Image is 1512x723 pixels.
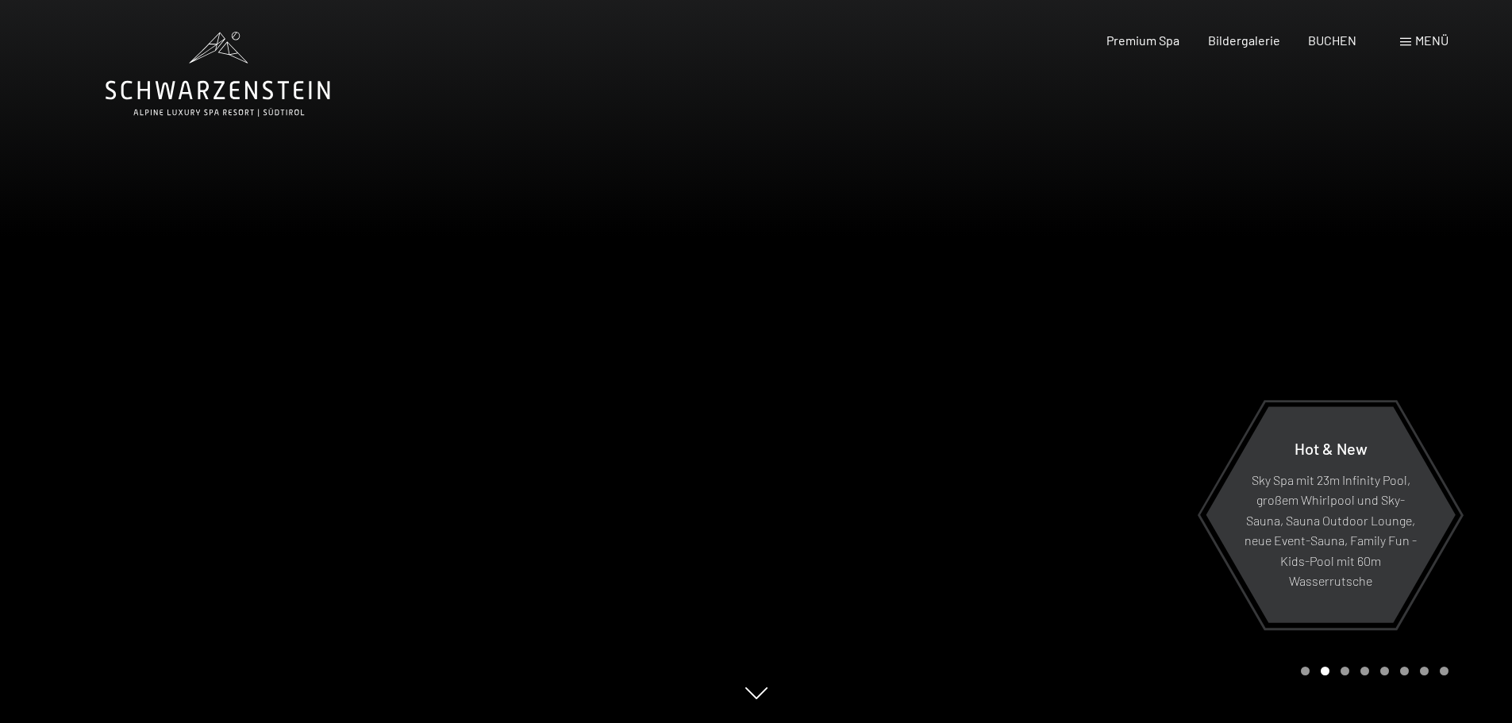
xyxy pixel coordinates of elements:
[1295,667,1449,675] div: Carousel Pagination
[1380,667,1389,675] div: Carousel Page 5
[1440,667,1449,675] div: Carousel Page 8
[1301,667,1310,675] div: Carousel Page 1
[1400,667,1409,675] div: Carousel Page 6
[1205,406,1456,624] a: Hot & New Sky Spa mit 23m Infinity Pool, großem Whirlpool und Sky-Sauna, Sauna Outdoor Lounge, ne...
[1360,667,1369,675] div: Carousel Page 4
[1415,33,1449,48] span: Menü
[1321,667,1329,675] div: Carousel Page 2 (Current Slide)
[1245,469,1417,591] p: Sky Spa mit 23m Infinity Pool, großem Whirlpool und Sky-Sauna, Sauna Outdoor Lounge, neue Event-S...
[1106,33,1179,48] a: Premium Spa
[1341,667,1349,675] div: Carousel Page 3
[1295,438,1368,457] span: Hot & New
[1420,667,1429,675] div: Carousel Page 7
[1208,33,1280,48] a: Bildergalerie
[1308,33,1356,48] a: BUCHEN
